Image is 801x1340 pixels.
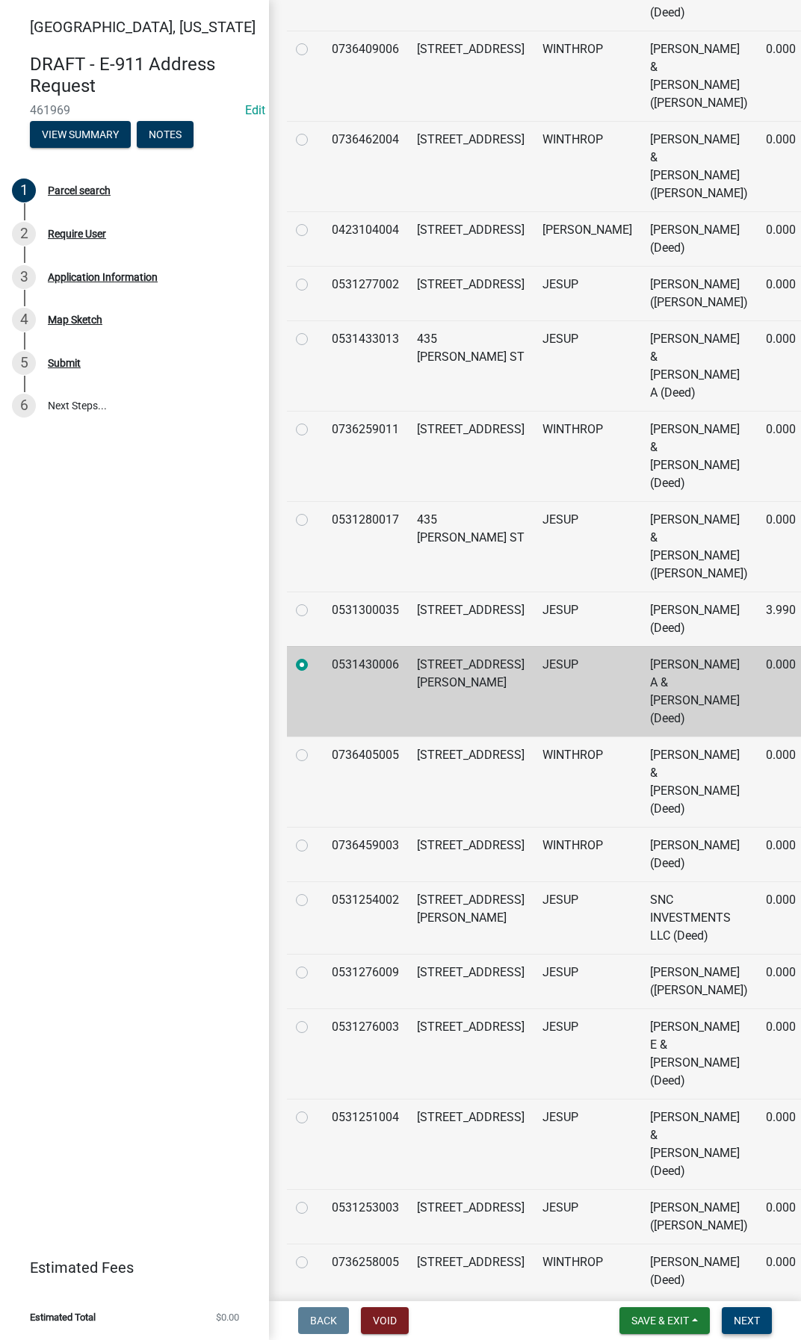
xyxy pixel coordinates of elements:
[408,501,534,592] td: 435 [PERSON_NAME] ST
[408,1008,534,1099] td: [STREET_ADDRESS]
[408,1189,534,1244] td: [STREET_ADDRESS]
[619,1307,710,1334] button: Save & Exit
[534,1244,641,1298] td: WINTHROP
[534,827,641,881] td: WINTHROP
[408,592,534,646] td: [STREET_ADDRESS]
[323,411,408,501] td: 0736259011
[12,351,36,375] div: 5
[30,129,131,141] wm-modal-confirm: Summary
[323,31,408,121] td: 0736409006
[216,1312,239,1322] span: $0.00
[641,501,757,592] td: [PERSON_NAME] & [PERSON_NAME] ([PERSON_NAME])
[641,211,757,266] td: [PERSON_NAME] (Deed)
[12,265,36,289] div: 3
[408,266,534,320] td: [STREET_ADDRESS]
[298,1307,349,1334] button: Back
[323,1099,408,1189] td: 0531251004
[48,272,158,282] div: Application Information
[722,1307,772,1334] button: Next
[641,1099,757,1189] td: [PERSON_NAME] & [PERSON_NAME] (Deed)
[534,320,641,411] td: JESUP
[408,646,534,736] td: [STREET_ADDRESS][PERSON_NAME]
[631,1315,689,1327] span: Save & Exit
[408,1244,534,1298] td: [STREET_ADDRESS]
[323,320,408,411] td: 0531433013
[408,121,534,211] td: [STREET_ADDRESS]
[534,31,641,121] td: WINTHROP
[534,646,641,736] td: JESUP
[641,320,757,411] td: [PERSON_NAME] & [PERSON_NAME] A (Deed)
[323,266,408,320] td: 0531277002
[323,592,408,646] td: 0531300035
[30,54,257,97] h4: DRAFT - E-911 Address Request
[323,121,408,211] td: 0736462004
[641,827,757,881] td: [PERSON_NAME] (Deed)
[323,954,408,1008] td: 0531276009
[534,736,641,827] td: WINTHROP
[408,827,534,881] td: [STREET_ADDRESS]
[641,954,757,1008] td: [PERSON_NAME] ([PERSON_NAME])
[641,1008,757,1099] td: [PERSON_NAME] E & [PERSON_NAME] (Deed)
[12,394,36,418] div: 6
[534,501,641,592] td: JESUP
[641,266,757,320] td: [PERSON_NAME] ([PERSON_NAME])
[30,18,256,36] span: [GEOGRAPHIC_DATA], [US_STATE]
[534,211,641,266] td: [PERSON_NAME]
[534,1008,641,1099] td: JESUP
[48,229,106,239] div: Require User
[641,31,757,121] td: [PERSON_NAME] & [PERSON_NAME] ([PERSON_NAME])
[534,1189,641,1244] td: JESUP
[30,1312,96,1322] span: Estimated Total
[48,358,81,368] div: Submit
[641,121,757,211] td: [PERSON_NAME] & [PERSON_NAME] ([PERSON_NAME])
[534,411,641,501] td: WINTHROP
[408,1099,534,1189] td: [STREET_ADDRESS]
[641,592,757,646] td: [PERSON_NAME] (Deed)
[48,314,102,325] div: Map Sketch
[323,646,408,736] td: 0531430006
[408,320,534,411] td: 435 [PERSON_NAME] ST
[48,185,111,196] div: Parcel search
[534,881,641,954] td: JESUP
[30,103,239,117] span: 461969
[534,266,641,320] td: JESUP
[361,1307,409,1334] button: Void
[534,121,641,211] td: WINTHROP
[408,954,534,1008] td: [STREET_ADDRESS]
[641,411,757,501] td: [PERSON_NAME] & [PERSON_NAME] (Deed)
[30,121,131,148] button: View Summary
[641,736,757,827] td: [PERSON_NAME] & [PERSON_NAME] (Deed)
[408,881,534,954] td: [STREET_ADDRESS][PERSON_NAME]
[12,222,36,246] div: 2
[323,1244,408,1298] td: 0736258005
[323,1189,408,1244] td: 0531253003
[534,954,641,1008] td: JESUP
[641,881,757,954] td: SNC INVESTMENTS LLC (Deed)
[323,827,408,881] td: 0736459003
[12,179,36,202] div: 1
[641,646,757,736] td: [PERSON_NAME] A & [PERSON_NAME] (Deed)
[245,103,265,117] wm-modal-confirm: Edit Application Number
[323,881,408,954] td: 0531254002
[641,1244,757,1298] td: [PERSON_NAME] (Deed)
[323,736,408,827] td: 0736405005
[323,501,408,592] td: 0531280017
[408,736,534,827] td: [STREET_ADDRESS]
[534,1099,641,1189] td: JESUP
[12,1253,245,1282] a: Estimated Fees
[408,31,534,121] td: [STREET_ADDRESS]
[12,308,36,332] div: 4
[408,411,534,501] td: [STREET_ADDRESS]
[137,129,194,141] wm-modal-confirm: Notes
[310,1315,337,1327] span: Back
[245,103,265,117] a: Edit
[408,211,534,266] td: [STREET_ADDRESS]
[534,592,641,646] td: JESUP
[641,1189,757,1244] td: [PERSON_NAME] ([PERSON_NAME])
[734,1315,760,1327] span: Next
[137,121,194,148] button: Notes
[323,211,408,266] td: 0423104004
[323,1008,408,1099] td: 0531276003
